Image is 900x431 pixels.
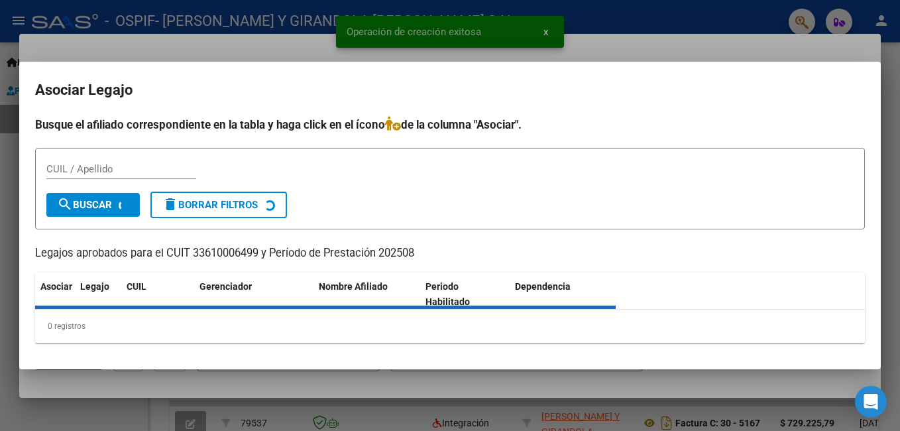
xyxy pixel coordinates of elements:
[127,281,146,292] span: CUIL
[420,273,510,316] datatable-header-cell: Periodo Habilitado
[35,78,865,103] h2: Asociar Legajo
[313,273,420,316] datatable-header-cell: Nombre Afiliado
[40,281,72,292] span: Asociar
[150,192,287,218] button: Borrar Filtros
[35,310,865,343] div: 0 registros
[35,273,75,316] datatable-header-cell: Asociar
[162,196,178,212] mat-icon: delete
[510,273,616,316] datatable-header-cell: Dependencia
[199,281,252,292] span: Gerenciador
[515,281,571,292] span: Dependencia
[425,281,470,307] span: Periodo Habilitado
[35,245,865,262] p: Legajos aprobados para el CUIT 33610006499 y Período de Prestación 202508
[75,273,121,316] datatable-header-cell: Legajo
[35,116,865,133] h4: Busque el afiliado correspondiente en la tabla y haga click en el ícono de la columna "Asociar".
[57,199,112,211] span: Buscar
[80,281,109,292] span: Legajo
[46,193,140,217] button: Buscar
[121,273,194,316] datatable-header-cell: CUIL
[194,273,313,316] datatable-header-cell: Gerenciador
[57,196,73,212] mat-icon: search
[319,281,388,292] span: Nombre Afiliado
[162,199,258,211] span: Borrar Filtros
[855,386,887,418] div: Open Intercom Messenger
